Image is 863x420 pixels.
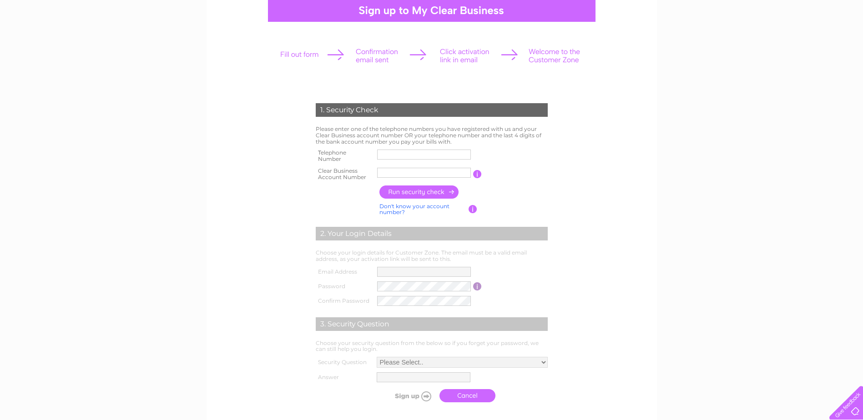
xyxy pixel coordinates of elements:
[379,203,449,216] a: Don't know your account number?
[313,294,375,308] th: Confirm Password
[691,5,754,16] a: 0333 014 3131
[835,39,858,45] a: Contact
[379,390,435,402] input: Submit
[313,165,375,183] th: Clear Business Account Number
[736,39,753,45] a: Water
[313,370,374,385] th: Answer
[439,389,495,402] a: Cancel
[313,247,550,265] td: Choose your login details for Customer Zone. The email must be a valid email address, as your act...
[313,338,550,355] td: Choose your security question from the below so if you forget your password, we can still help yo...
[313,279,375,294] th: Password
[316,317,548,331] div: 3. Security Question
[473,170,482,178] input: Information
[316,103,548,117] div: 1. Security Check
[817,39,830,45] a: Blog
[313,355,374,370] th: Security Question
[217,5,647,44] div: Clear Business is a trading name of Verastar Limited (registered in [GEOGRAPHIC_DATA] No. 3667643...
[473,282,482,290] input: Information
[758,39,778,45] a: Energy
[784,39,811,45] a: Telecoms
[30,24,76,51] img: logo.png
[313,124,550,147] td: Please enter one of the telephone numbers you have registered with us and your Clear Business acc...
[316,227,548,240] div: 2. Your Login Details
[313,147,375,165] th: Telephone Number
[469,205,477,213] input: Information
[313,265,375,279] th: Email Address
